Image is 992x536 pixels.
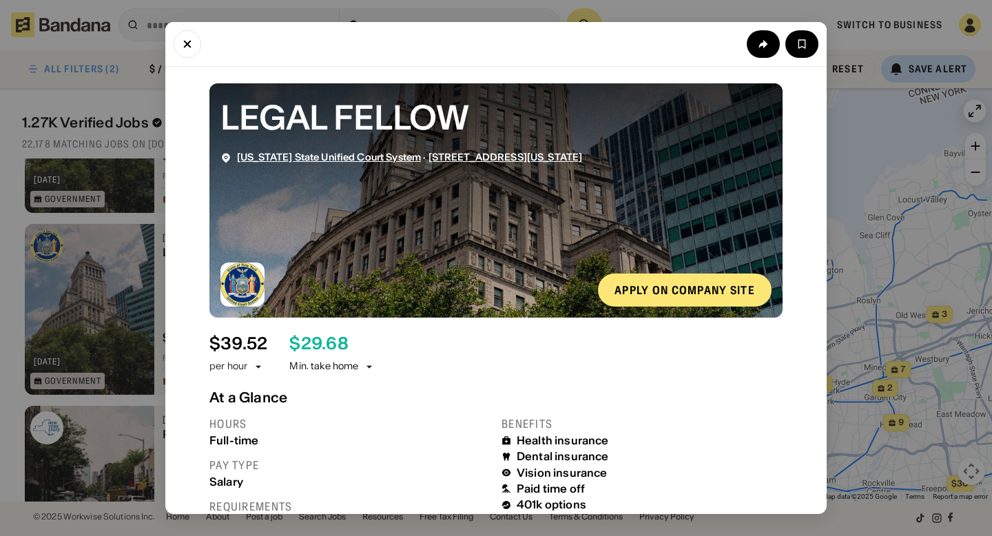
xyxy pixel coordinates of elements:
div: Hours [209,417,490,431]
div: Health insurance [517,434,609,447]
div: Apply on company site [614,285,755,296]
div: Min. take home [289,360,375,373]
div: Pay type [209,458,490,473]
div: $ 29.68 [289,334,348,354]
div: Vision insurance [517,466,608,480]
div: Benefits [502,417,783,431]
img: New York State Unified Court System logo [220,262,265,307]
div: · [237,152,582,163]
div: Full-time [209,434,490,447]
span: [US_STATE] State Unified Court System [237,151,421,163]
div: per hour [209,360,247,373]
span: [STREET_ADDRESS][US_STATE] [428,151,583,163]
div: At a Glance [209,389,783,406]
div: $ 39.52 [209,334,267,354]
div: 401k options [517,498,586,511]
div: Paid time off [517,482,585,495]
div: Dental insurance [517,450,609,463]
div: Salary [209,475,490,488]
button: Close [174,30,201,58]
div: LEGAL FELLOW [220,94,772,141]
div: Requirements [209,499,490,514]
